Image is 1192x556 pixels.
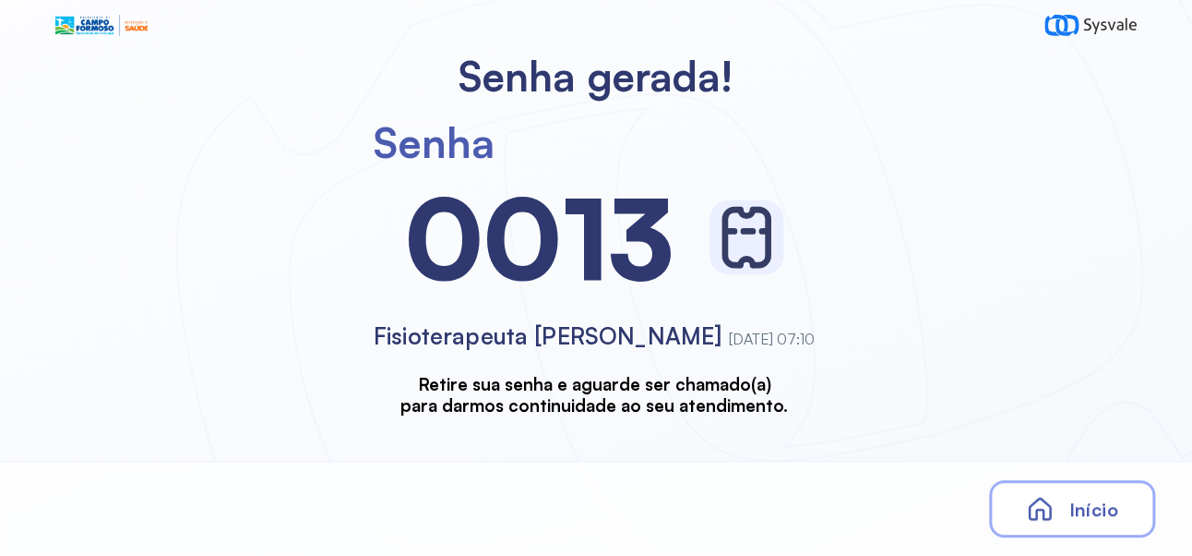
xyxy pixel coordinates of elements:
span: [DATE] 07:10 [729,330,815,348]
span: Início [1068,498,1117,521]
h3: Retire sua senha e aguarde ser chamado(a) para darmos continuidade ao seu atendimento. [400,373,788,417]
span: Fisioterapeuta [PERSON_NAME] [374,321,721,350]
img: logo-sysvale.svg [1044,15,1137,36]
img: Logotipo do estabelecimento [55,15,148,36]
h2: Senha gerada! [459,51,733,102]
div: Senha [374,116,495,168]
div: 0013 [404,168,673,307]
